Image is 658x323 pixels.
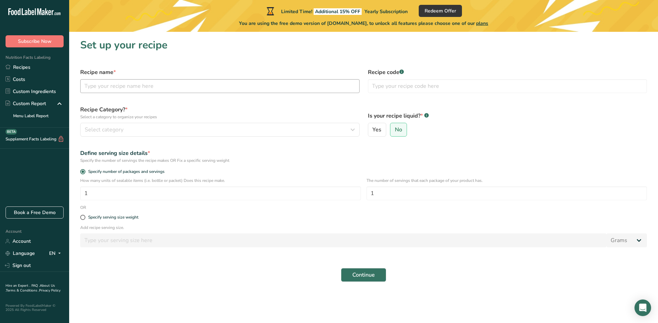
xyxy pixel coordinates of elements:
input: Type your serving size here [80,233,606,247]
a: Privacy Policy [39,288,61,293]
span: You are using the free demo version of [DOMAIN_NAME], to unlock all features please choose one of... [239,20,488,27]
span: Continue [352,271,375,279]
p: Select a category to organize your recipes [80,114,360,120]
p: The number of servings that each package of your product has. [367,177,647,184]
div: BETA [6,129,17,135]
div: EN [49,249,64,258]
div: Custom Report [6,100,46,107]
a: Language [6,247,35,259]
a: About Us . [6,283,55,293]
label: Recipe code [368,68,647,76]
a: Hire an Expert . [6,283,30,288]
div: Define serving size details [80,149,647,157]
div: Powered By FoodLabelMaker © 2025 All Rights Reserved [6,304,64,312]
div: Specify the number of servings the recipe makes OR Fix a specific serving weight [80,157,647,164]
label: Is your recipe liquid? [368,112,647,120]
span: Yes [372,126,381,133]
a: FAQ . [31,283,40,288]
span: plans [476,20,488,27]
button: Select category [80,123,360,137]
label: Recipe name [80,68,360,76]
button: Continue [341,268,386,282]
div: Limited Time! [265,7,408,15]
input: Type your recipe code here [368,79,647,93]
p: Add recipe serving size. [80,224,647,231]
h1: Set up your recipe [80,37,647,53]
span: No [395,126,402,133]
span: Subscribe Now [18,38,52,45]
span: Additional 15% OFF [314,8,362,15]
div: Open Intercom Messenger [634,299,651,316]
span: Yearly Subscription [364,8,408,15]
button: Subscribe Now [6,35,64,47]
span: Select category [85,126,123,134]
div: OR [76,204,90,211]
label: Recipe Category? [80,105,360,120]
span: Redeem Offer [425,7,456,15]
a: Book a Free Demo [6,206,64,219]
a: Terms & Conditions . [6,288,39,293]
input: Type your recipe name here [80,79,360,93]
p: How many units of sealable items (i.e. bottle or packet) Does this recipe make. [80,177,361,184]
button: Redeem Offer [419,5,462,17]
span: Specify number of packages and servings [85,169,165,174]
div: Specify serving size weight [88,215,138,220]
